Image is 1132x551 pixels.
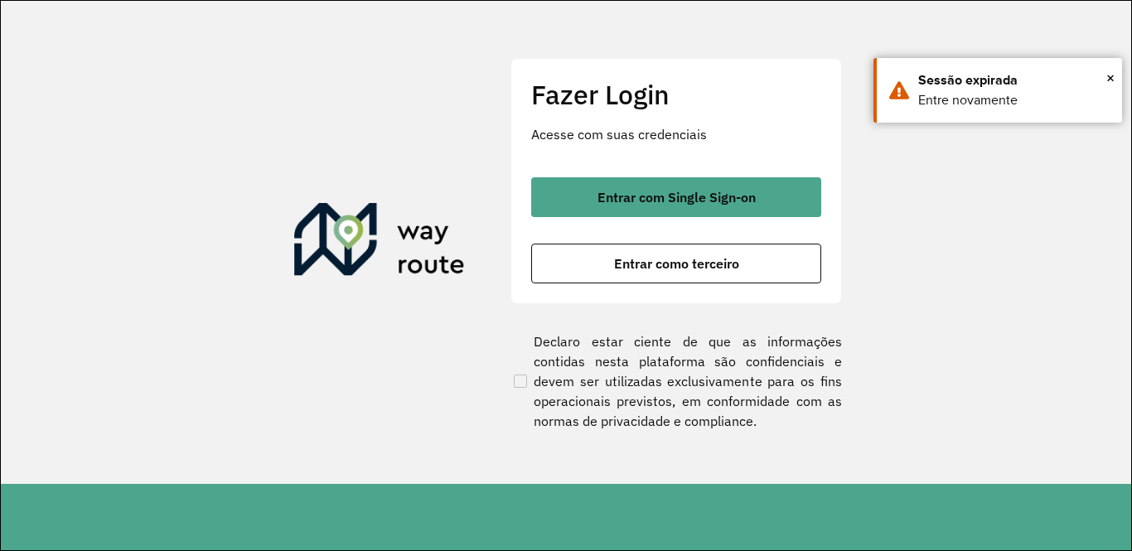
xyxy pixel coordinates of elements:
[918,90,1110,110] div: Entre novamente
[531,124,821,144] p: Acesse com suas credenciais
[510,331,842,431] label: Declaro estar ciente de que as informações contidas nesta plataforma são confidenciais e devem se...
[1106,65,1115,90] span: ×
[531,177,821,217] button: button
[531,244,821,283] button: button
[614,257,739,270] span: Entrar como terceiro
[294,203,465,283] img: Roteirizador AmbevTech
[597,191,756,204] span: Entrar com Single Sign-on
[1106,65,1115,90] button: Close
[531,79,821,110] h2: Fazer Login
[918,70,1110,90] div: Sessão expirada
